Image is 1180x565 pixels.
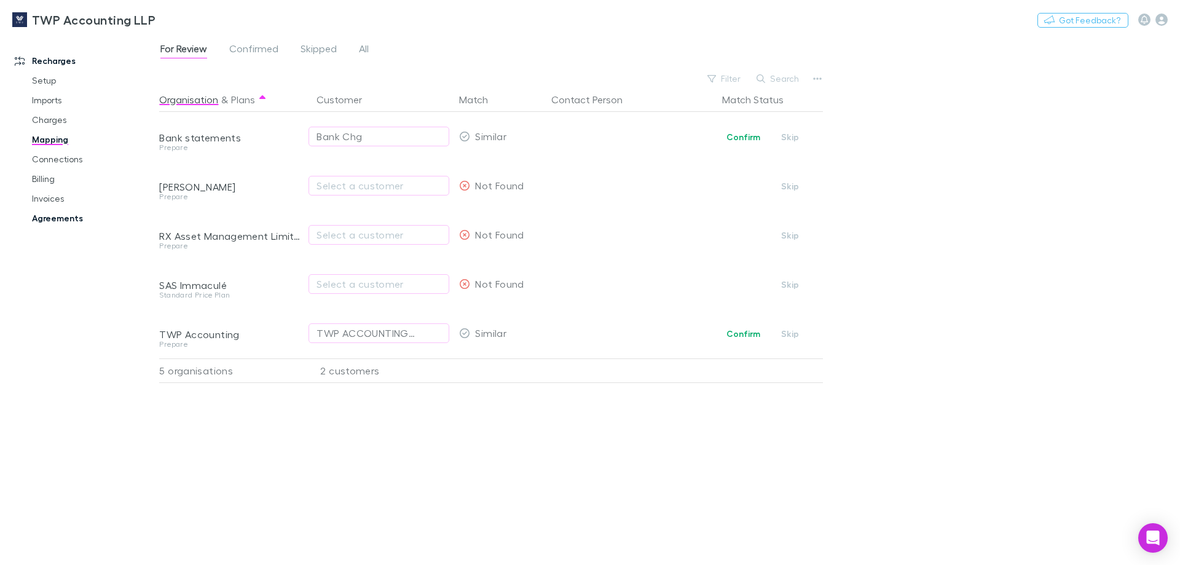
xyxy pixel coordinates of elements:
button: TWP ACCOUNTING CLI [309,323,449,343]
span: Confirmed [229,42,278,58]
button: Skip [771,326,810,341]
div: Select a customer [317,227,441,242]
button: Select a customer [309,176,449,196]
div: Prepare [159,193,302,200]
span: Skipped [301,42,337,58]
button: Skip [771,179,810,194]
a: Mapping [20,130,166,149]
a: Billing [20,169,166,189]
button: Skip [771,277,810,292]
button: Organisation [159,87,218,112]
a: Setup [20,71,166,90]
div: Open Intercom Messenger [1138,523,1168,553]
button: Filter [701,71,748,86]
button: Bank Chg [309,127,449,146]
button: Customer [317,87,377,112]
span: Similar [475,130,506,142]
button: Match [459,87,503,112]
button: Contact Person [551,87,637,112]
a: Invoices [20,189,166,208]
div: & [159,87,302,112]
button: Select a customer [309,274,449,294]
span: Not Found [475,229,524,240]
div: 2 customers [307,358,454,383]
div: [PERSON_NAME] [159,181,302,193]
button: Confirm [718,130,768,144]
div: Bank statements [159,132,302,144]
span: Not Found [475,180,524,191]
a: Connections [20,149,166,169]
div: Bank Chg [317,129,362,144]
span: Not Found [475,278,524,290]
div: Standard Price Plan [159,291,302,299]
button: Plans [231,87,255,112]
div: Prepare [159,341,302,348]
div: SAS Immaculé [159,279,302,291]
div: 5 organisations [159,358,307,383]
div: Prepare [159,144,302,151]
button: Match Status [722,87,798,112]
button: Skip [771,228,810,243]
button: Skip [771,130,810,144]
button: Select a customer [309,225,449,245]
span: Similar [475,327,506,339]
div: RX Asset Management Limited [159,230,302,242]
a: Recharges [2,51,166,71]
span: All [359,42,369,58]
div: TWP ACCOUNTING CLI [317,326,417,341]
span: For Review [160,42,207,58]
a: TWP Accounting LLP [5,5,163,34]
div: Prepare [159,242,302,250]
div: TWP Accounting [159,328,302,341]
h3: TWP Accounting LLP [32,12,155,27]
div: Select a customer [317,178,441,193]
a: Agreements [20,208,166,228]
img: TWP Accounting LLP's Logo [12,12,27,27]
div: Select a customer [317,277,441,291]
a: Imports [20,90,166,110]
button: Search [750,71,806,86]
button: Confirm [718,326,768,341]
button: Got Feedback? [1037,13,1128,28]
a: Charges [20,110,166,130]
